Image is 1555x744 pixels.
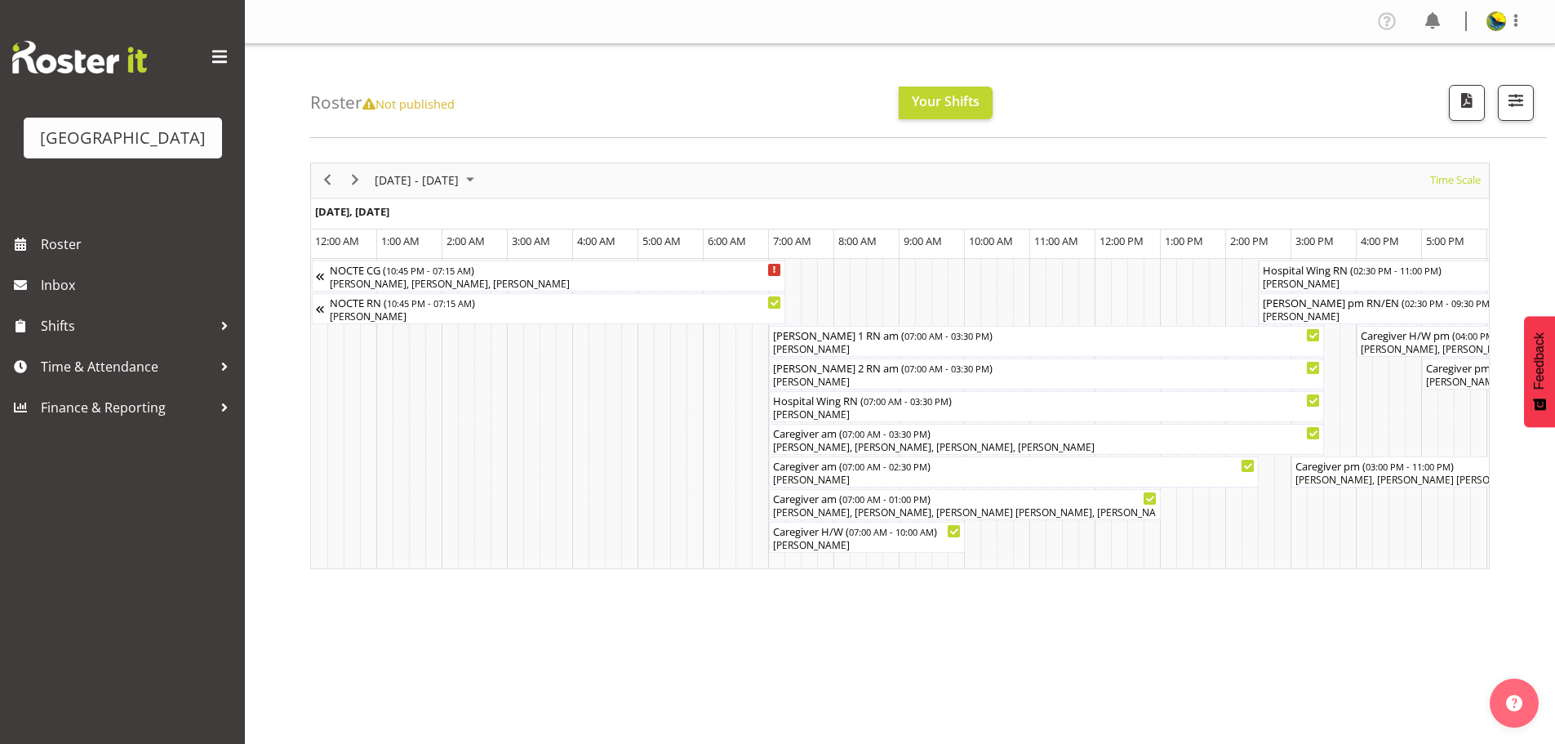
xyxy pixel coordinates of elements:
span: 10:45 PM - 07:15 AM [387,296,472,310]
div: NOCTE CG Begin From Sunday, November 9, 2025 at 10:45:00 PM GMT+13:00 Ends At Monday, November 10... [312,261,785,292]
span: 12:00 PM [1100,234,1144,248]
div: [PERSON_NAME] [773,375,1320,390]
div: Caregiver H/W ( ) [773,523,961,539]
span: Shifts [41,314,212,338]
span: 02:30 PM - 09:30 PM [1405,296,1490,310]
div: Ressie 1 RN am Begin From Monday, November 10, 2025 at 7:00:00 AM GMT+13:00 Ends At Monday, Novem... [769,326,1324,357]
span: 7:00 AM [773,234,811,248]
span: 03:00 PM - 11:00 PM [1366,460,1451,473]
span: 2:00 AM [447,234,485,248]
div: Ressie 2 RN am Begin From Monday, November 10, 2025 at 7:00:00 AM GMT+13:00 Ends At Monday, Novem... [769,359,1324,390]
img: gemma-hall22491374b5f274993ff8414464fec47f.png [1486,11,1506,31]
div: [PERSON_NAME] 1 RN am ( ) [773,327,1320,343]
div: previous period [313,163,341,198]
div: Caregiver am Begin From Monday, November 10, 2025 at 7:00:00 AM GMT+13:00 Ends At Monday, Novembe... [769,489,1161,520]
span: 02:30 PM - 11:00 PM [1353,264,1438,277]
div: [PERSON_NAME], [PERSON_NAME], [PERSON_NAME] [PERSON_NAME], [PERSON_NAME], [PERSON_NAME], [PERSON_... [773,506,1157,520]
span: Roster [41,232,237,256]
span: 3:00 AM [512,234,550,248]
span: 3:00 PM [1295,234,1334,248]
button: Download a PDF of the roster according to the set date range. [1449,85,1485,121]
div: NOCTE RN Begin From Sunday, November 9, 2025 at 10:45:00 PM GMT+13:00 Ends At Monday, November 10... [312,293,785,324]
div: NOCTE CG ( ) [330,261,781,278]
img: help-xxl-2.png [1506,695,1522,711]
div: Caregiver am ( ) [773,490,1157,506]
div: [PERSON_NAME] 2 RN am ( ) [773,359,1320,376]
span: 07:00 AM - 01:00 PM [842,492,927,506]
button: Time Scale [1428,170,1484,190]
span: 07:00 AM - 02:30 PM [842,460,927,473]
h4: Roster [310,93,455,112]
div: [PERSON_NAME] [773,342,1320,357]
span: Time Scale [1428,170,1482,190]
span: [DATE], [DATE] [315,204,389,219]
button: Previous [317,170,339,190]
span: Time & Attendance [41,354,212,379]
button: Next [344,170,367,190]
div: Caregiver am ( ) [773,457,1255,474]
div: NOCTE RN ( ) [330,294,781,310]
span: 1:00 PM [1165,234,1203,248]
span: 5:00 AM [642,234,681,248]
span: Not published [362,96,455,112]
div: [PERSON_NAME], [PERSON_NAME], [PERSON_NAME] [330,277,781,292]
div: [PERSON_NAME] [773,408,1320,422]
div: [GEOGRAPHIC_DATA] [40,126,206,150]
span: 5:00 PM [1426,234,1464,248]
div: Caregiver am Begin From Monday, November 10, 2025 at 7:00:00 AM GMT+13:00 Ends At Monday, Novembe... [769,457,1259,488]
span: 07:00 AM - 10:00 AM [849,525,934,538]
span: 12:00 AM [315,234,359,248]
div: Caregiver H/W Begin From Monday, November 10, 2025 at 7:00:00 AM GMT+13:00 Ends At Monday, Novemb... [769,522,965,553]
span: 9:00 AM [904,234,942,248]
span: 10:45 PM - 07:15 AM [386,264,471,277]
div: Caregiver am ( ) [773,425,1320,441]
span: Inbox [41,273,237,297]
div: Hospital Wing RN Begin From Monday, November 10, 2025 at 7:00:00 AM GMT+13:00 Ends At Monday, Nov... [769,391,1324,422]
span: Feedback [1532,332,1547,390]
button: Your Shifts [899,87,993,119]
button: Feedback - Show survey [1524,316,1555,427]
div: November 10 - 16, 2025 [369,163,484,198]
span: 11:00 AM [1034,234,1078,248]
span: 10:00 AM [969,234,1013,248]
div: next period [341,163,369,198]
span: 07:00 AM - 03:30 PM [904,362,989,375]
img: Rosterit website logo [12,41,147,74]
span: 4:00 AM [577,234,615,248]
span: Your Shifts [912,92,980,110]
div: [PERSON_NAME], [PERSON_NAME], [PERSON_NAME], [PERSON_NAME] [773,440,1320,455]
button: November 2025 [372,170,482,190]
span: 07:00 AM - 03:30 PM [842,427,927,440]
span: 07:00 AM - 03:30 PM [864,394,949,408]
span: 07:00 AM - 03:30 PM [904,329,989,342]
span: [DATE] - [DATE] [373,170,460,190]
div: Timeline Week of November 10, 2025 [310,163,1490,569]
span: 2:00 PM [1230,234,1268,248]
span: Finance & Reporting [41,395,212,420]
div: Hospital Wing RN ( ) [773,392,1320,408]
span: 1:00 AM [381,234,420,248]
button: Filter Shifts [1498,85,1534,121]
div: [PERSON_NAME] [773,473,1255,488]
span: 8:00 AM [838,234,877,248]
span: 04:00 PM - 09:00 PM [1455,329,1540,342]
span: 6:00 AM [708,234,746,248]
span: 4:00 PM [1361,234,1399,248]
div: [PERSON_NAME] [330,310,781,324]
div: [PERSON_NAME] [773,538,961,553]
div: Caregiver am Begin From Monday, November 10, 2025 at 7:00:00 AM GMT+13:00 Ends At Monday, Novembe... [769,424,1324,455]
